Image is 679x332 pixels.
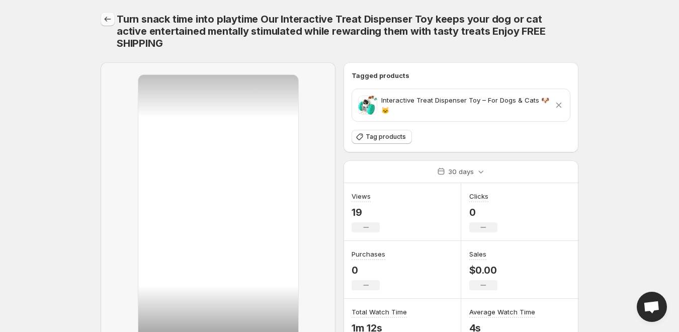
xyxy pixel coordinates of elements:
p: 30 days [448,167,474,177]
button: Settings [101,12,115,26]
span: Tag products [366,133,406,141]
p: 19 [352,206,380,218]
img: Black choker necklace [358,96,377,114]
h3: Sales [469,249,486,259]
p: Interactive Treat Dispenser Toy – For Dogs & Cats 🐶🐱 [381,95,550,115]
h3: Average Watch Time [469,307,535,317]
p: $0.00 [469,264,497,276]
div: Open chat [637,292,667,322]
h3: Views [352,191,371,201]
p: 0 [469,206,497,218]
span: Turn snack time into playtime Our Interactive Treat Dispenser Toy keeps your dog or cat active en... [117,13,545,49]
h3: Total Watch Time [352,307,407,317]
h3: Clicks [469,191,488,201]
h3: Purchases [352,249,385,259]
button: Tag products [352,130,412,144]
p: 0 [352,264,385,276]
h6: Tagged products [352,70,570,80]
